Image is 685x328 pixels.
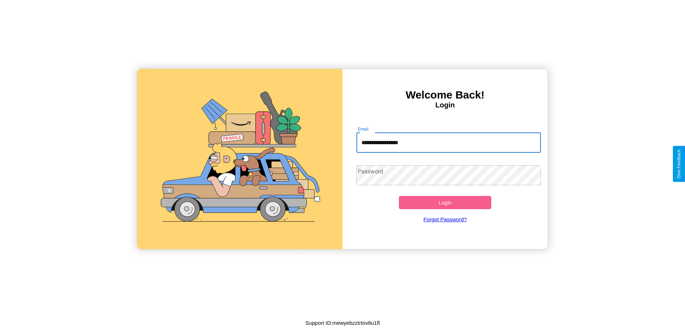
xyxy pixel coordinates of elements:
[305,318,380,328] p: Support ID: mewyebzztrtov8u1fl
[342,101,548,109] h4: Login
[399,196,491,209] button: Login
[137,69,342,249] img: gif
[353,209,538,229] a: Forgot Password?
[342,89,548,101] h3: Welcome Back!
[676,150,681,178] div: Give Feedback
[358,126,369,132] label: Email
